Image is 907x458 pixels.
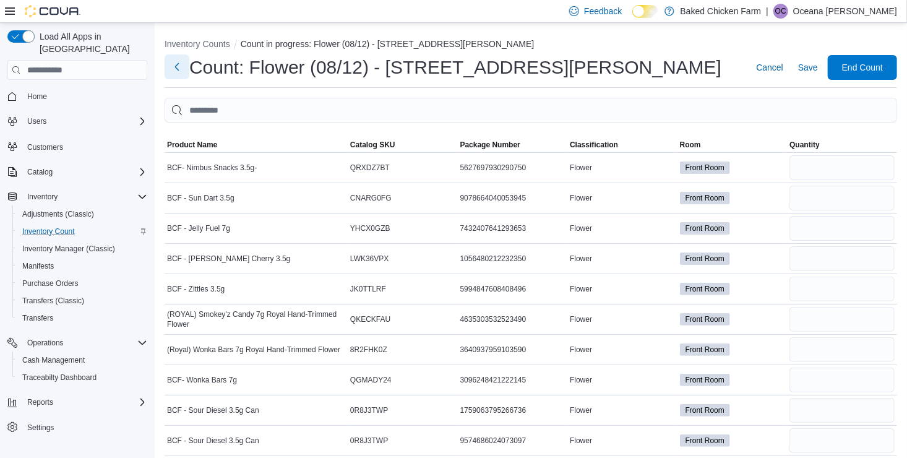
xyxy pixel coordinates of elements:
span: Front Room [686,223,724,234]
div: 9574686024073097 [458,433,568,448]
button: Reports [22,395,58,410]
span: Dark Mode [632,18,633,19]
span: Front Room [680,313,730,326]
div: 3640937959103590 [458,342,568,357]
span: 0R8J3TWP [350,436,388,446]
span: Home [27,92,47,102]
span: Front Room [680,162,730,174]
span: Catalog [27,167,53,177]
button: Inventory Count [12,223,152,240]
input: Dark Mode [632,5,658,18]
button: Home [2,87,152,105]
span: BCF - [PERSON_NAME] Cherry 3.5g [167,254,290,264]
span: OC [775,4,786,19]
span: Flower [570,345,592,355]
button: Inventory Counts [165,39,230,49]
span: Cash Management [22,355,85,365]
a: Traceabilty Dashboard [17,370,101,385]
span: BCF - Jelly Fuel 7g [167,223,230,233]
span: Inventory [22,189,147,204]
span: End Count [842,61,883,74]
a: Transfers [17,311,58,326]
span: CNARG0FG [350,193,392,203]
span: Inventory Count [17,224,147,239]
span: (ROYAL) Smokey'z Candy 7g Royal Hand-Trimmed Flower [167,309,345,329]
span: Traceabilty Dashboard [22,373,97,382]
button: Inventory Manager (Classic) [12,240,152,257]
span: Purchase Orders [17,276,147,291]
button: Transfers [12,309,152,327]
span: Front Room [686,192,724,204]
span: Quantity [789,140,820,150]
button: Customers [2,137,152,155]
span: Classification [570,140,618,150]
button: Operations [22,335,69,350]
div: 5627697930290750 [458,160,568,175]
a: Purchase Orders [17,276,84,291]
span: Reports [22,395,147,410]
button: Catalog SKU [348,137,458,152]
h1: Count: Flower (08/12) - [STREET_ADDRESS][PERSON_NAME] [189,55,721,80]
span: Customers [22,139,147,154]
span: Front Room [686,283,724,295]
a: Inventory Manager (Classic) [17,241,120,256]
span: JK0TTLRF [350,284,386,294]
span: Manifests [22,261,54,271]
span: Flower [570,163,592,173]
p: Oceana [PERSON_NAME] [793,4,897,19]
a: Inventory Count [17,224,80,239]
a: Customers [22,140,68,155]
div: 7432407641293653 [458,221,568,236]
span: Flower [570,405,592,415]
span: Users [22,114,147,129]
button: Adjustments (Classic) [12,205,152,223]
span: Product Name [167,140,217,150]
p: | [766,4,768,19]
span: BCF - Sun Dart 3.5g [167,193,234,203]
button: Users [22,114,51,129]
span: Front Room [686,253,724,264]
div: 1759063795266736 [458,403,568,418]
span: Transfers (Classic) [22,296,84,306]
button: Product Name [165,137,348,152]
button: Operations [2,334,152,352]
img: Cova [25,5,80,17]
span: BCF - Sour Diesel 3.5g Can [167,436,259,446]
button: Classification [567,137,677,152]
span: Load All Apps in [GEOGRAPHIC_DATA] [35,30,147,55]
span: Catalog SKU [350,140,395,150]
span: Transfers [17,311,147,326]
span: Home [22,89,147,104]
div: 9078664040053945 [458,191,568,205]
div: 4635303532523490 [458,312,568,327]
span: Front Room [686,435,724,446]
span: Feedback [584,5,622,17]
span: Front Room [680,222,730,235]
a: Home [22,89,52,104]
a: Cash Management [17,353,90,368]
span: Traceabilty Dashboard [17,370,147,385]
span: QRXDZ7BT [350,163,390,173]
span: Front Room [680,374,730,386]
span: (Royal) Wonka Bars 7g Royal Hand-Trimmed Flower [167,345,340,355]
span: Save [798,61,818,74]
button: Transfers (Classic) [12,292,152,309]
button: Manifests [12,257,152,275]
span: Inventory [27,192,58,202]
a: Manifests [17,259,59,274]
button: Users [2,113,152,130]
span: QKECKFAU [350,314,390,324]
span: Purchase Orders [22,279,79,288]
span: Reports [27,397,53,407]
span: Package Number [460,140,520,150]
a: Settings [22,420,59,435]
span: Front Room [686,374,724,386]
span: Adjustments (Classic) [17,207,147,222]
div: 3096248421222145 [458,373,568,387]
a: Adjustments (Classic) [17,207,99,222]
span: YHCX0GZB [350,223,390,233]
div: 1056480212232350 [458,251,568,266]
span: Front Room [680,253,730,265]
div: Oceana Castro [773,4,788,19]
span: 8R2FHK0Z [350,345,387,355]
